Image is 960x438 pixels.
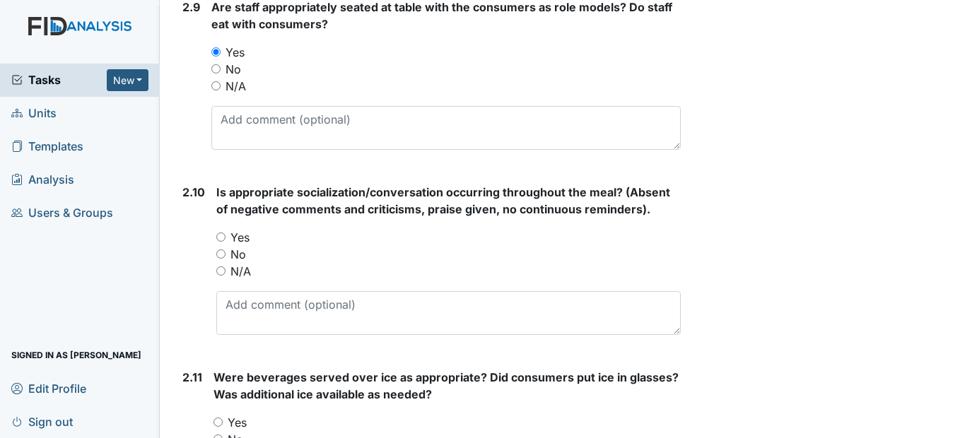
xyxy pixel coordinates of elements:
[216,185,670,216] span: Is appropriate socialization/conversation occurring throughout the meal? (Absent of negative comm...
[182,369,202,386] label: 2.11
[11,410,73,432] span: Sign out
[211,64,221,73] input: No
[216,266,226,276] input: N/A
[11,71,107,88] a: Tasks
[11,136,83,158] span: Templates
[182,184,205,201] label: 2.10
[11,169,74,191] span: Analysis
[11,102,57,124] span: Units
[230,263,251,280] label: N/A
[226,78,246,95] label: N/A
[216,249,226,259] input: No
[11,344,141,366] span: Signed in as [PERSON_NAME]
[226,61,241,78] label: No
[213,418,223,427] input: Yes
[107,69,149,91] button: New
[228,414,247,431] label: Yes
[226,44,245,61] label: Yes
[11,377,86,399] span: Edit Profile
[216,232,226,242] input: Yes
[211,81,221,90] input: N/A
[11,202,113,224] span: Users & Groups
[211,47,221,57] input: Yes
[230,246,246,263] label: No
[213,370,679,401] span: Were beverages served over ice as appropriate? Did consumers put ice in glasses? Was additional i...
[230,229,250,246] label: Yes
